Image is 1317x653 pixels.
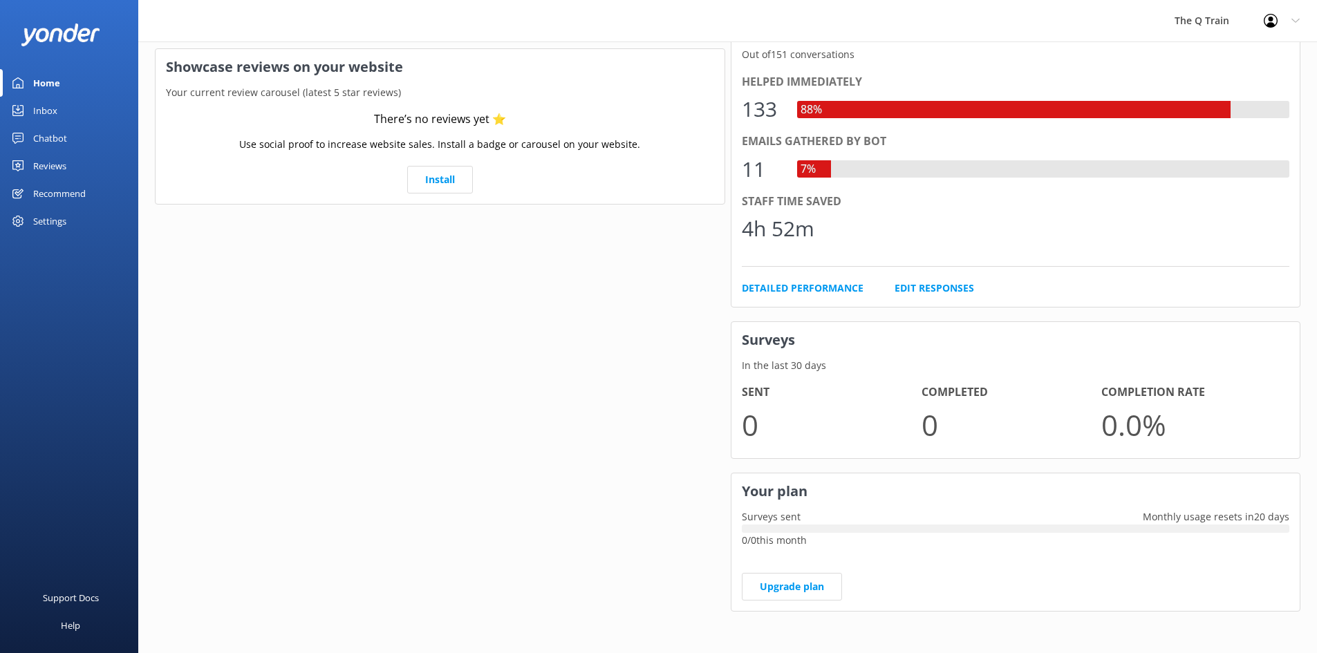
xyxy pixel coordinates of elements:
a: Edit Responses [895,281,974,296]
div: 4h 52m [742,212,814,245]
div: Home [33,69,60,97]
p: Your current review carousel (latest 5 star reviews) [156,85,725,100]
h3: Your plan [731,473,1300,509]
p: 0.0 % [1101,401,1281,448]
p: In the last 30 days [731,358,1300,373]
a: Detailed Performance [742,281,863,296]
a: Upgrade plan [742,573,842,600]
div: Emails gathered by bot [742,133,1290,151]
div: Support Docs [43,584,99,612]
p: Surveys sent [731,509,811,524]
p: Monthly usage resets in 20 days [1132,509,1300,524]
div: Settings [33,207,66,235]
div: 133 [742,93,783,126]
a: Install [407,166,473,193]
h4: Completion Rate [1101,384,1281,401]
div: Help [61,612,80,639]
div: Inbox [33,97,57,124]
p: 0 / 0 this month [742,533,1290,548]
div: 88% [797,101,825,119]
div: Helped immediately [742,73,1290,91]
img: yonder-white-logo.png [21,23,100,46]
div: Staff time saved [742,193,1290,211]
div: Recommend [33,180,86,207]
h3: Showcase reviews on your website [156,49,725,85]
div: 11 [742,153,783,186]
div: 7% [797,160,819,178]
p: Out of 151 conversations [731,47,1300,62]
p: 0 [742,401,922,448]
h3: Surveys [731,322,1300,358]
h4: Completed [922,384,1101,401]
div: Chatbot [33,124,67,152]
div: Reviews [33,152,66,180]
div: There’s no reviews yet ⭐ [374,111,506,129]
p: 0 [922,401,1101,448]
p: Use social proof to increase website sales. Install a badge or carousel on your website. [239,137,640,152]
h4: Sent [742,384,922,401]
